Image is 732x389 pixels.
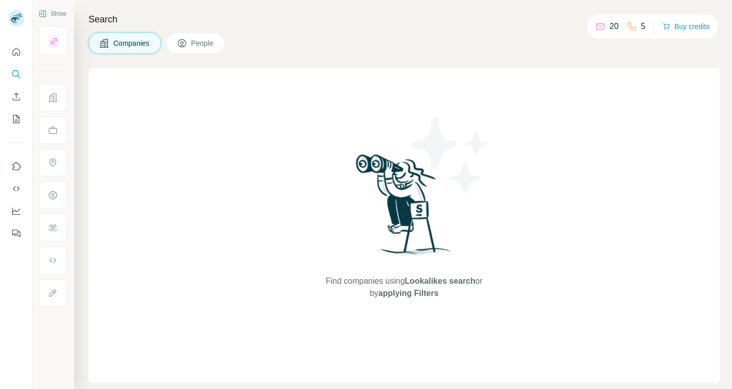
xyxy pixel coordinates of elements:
p: 5 [641,20,646,33]
button: Enrich CSV [8,87,24,106]
button: My lists [8,110,24,128]
button: Dashboard [8,202,24,220]
span: People [191,38,215,48]
span: Find companies using or by [323,275,485,300]
img: Surfe Illustration - Stars [404,109,496,200]
span: Companies [113,38,150,48]
button: Use Surfe on LinkedIn [8,157,24,175]
span: applying Filters [378,289,438,297]
button: Feedback [8,224,24,243]
button: Search [8,65,24,83]
button: Use Surfe API [8,179,24,198]
span: Lookalikes search [405,277,475,285]
h4: Search [88,12,720,26]
button: Show [32,6,73,21]
button: Quick start [8,43,24,61]
img: Surfe Illustration - Woman searching with binoculars [351,152,457,265]
button: Buy credits [662,19,710,34]
p: 20 [609,20,619,33]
